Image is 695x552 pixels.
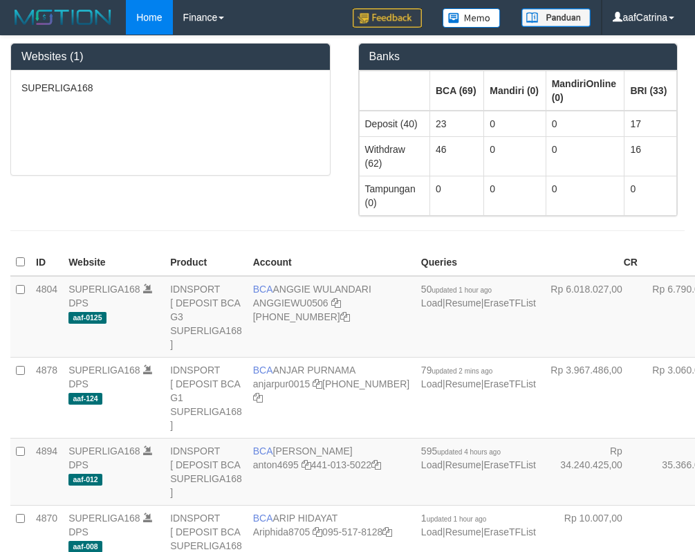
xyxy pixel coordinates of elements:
[313,378,322,389] a: Copy anjarpur0015 to clipboard
[165,249,248,276] th: Product
[483,378,535,389] a: EraseTFList
[253,513,273,524] span: BCA
[253,526,311,537] a: Ariphida8705
[429,111,483,137] td: 23
[253,365,273,376] span: BCA
[68,445,140,457] a: SUPERLIGA168
[30,438,63,505] td: 4894
[484,176,546,215] td: 0
[483,459,535,470] a: EraseTFList
[421,365,536,389] span: | |
[445,526,481,537] a: Resume
[416,249,541,276] th: Queries
[421,513,487,524] span: 1
[421,445,536,470] span: | |
[421,284,492,295] span: 50
[421,445,501,457] span: 595
[21,50,319,63] h3: Websites (1)
[437,448,501,456] span: updated 4 hours ago
[382,526,392,537] a: Copy 0955178128 to clipboard
[68,393,102,405] span: aaf-124
[429,71,483,111] th: Group: activate to sort column ascending
[445,459,481,470] a: Resume
[248,276,416,358] td: ANGGIE WULANDARI [PHONE_NUMBER]
[10,7,115,28] img: MOTION_logo.png
[253,445,273,457] span: BCA
[30,276,63,358] td: 4804
[484,71,546,111] th: Group: activate to sort column ascending
[165,438,248,505] td: IDNSPORT [ DEPOSIT BCA SUPERLIGA168 ]
[63,249,165,276] th: Website
[369,50,667,63] h3: Banks
[248,357,416,438] td: ANJAR PURNAMA [PHONE_NUMBER]
[302,459,311,470] a: Copy anton4695 to clipboard
[429,176,483,215] td: 0
[484,111,546,137] td: 0
[340,311,350,322] a: Copy 4062213373 to clipboard
[624,176,677,215] td: 0
[359,176,429,215] td: Tampungan (0)
[68,513,140,524] a: SUPERLIGA168
[541,357,643,438] td: Rp 3.967.486,00
[445,378,481,389] a: Resume
[359,136,429,176] td: Withdraw (62)
[248,249,416,276] th: Account
[421,378,443,389] a: Load
[443,8,501,28] img: Button%20Memo.svg
[541,438,643,505] td: Rp 34.240.425,00
[253,378,311,389] a: anjarpur0015
[21,81,319,95] p: SUPERLIGA168
[248,438,416,505] td: [PERSON_NAME] 441-013-5022
[359,111,429,137] td: Deposit (40)
[541,249,643,276] th: CR
[30,357,63,438] td: 4878
[63,438,165,505] td: DPS
[331,297,341,309] a: Copy ANGGIEWU0506 to clipboard
[421,297,443,309] a: Load
[253,297,328,309] a: ANGGIEWU0506
[313,526,322,537] a: Copy Ariphida8705 to clipboard
[546,71,624,111] th: Group: activate to sort column ascending
[624,111,677,137] td: 17
[63,357,165,438] td: DPS
[427,515,487,523] span: updated 1 hour ago
[541,276,643,358] td: Rp 6.018.027,00
[68,365,140,376] a: SUPERLIGA168
[546,176,624,215] td: 0
[253,459,299,470] a: anton4695
[165,276,248,358] td: IDNSPORT [ DEPOSIT BCA G3 SUPERLIGA168 ]
[432,367,492,375] span: updated 2 mins ago
[429,136,483,176] td: 46
[546,111,624,137] td: 0
[624,136,677,176] td: 16
[421,526,443,537] a: Load
[68,474,102,486] span: aaf-012
[253,284,273,295] span: BCA
[421,513,536,537] span: | |
[521,8,591,27] img: panduan.png
[432,286,492,294] span: updated 1 hour ago
[546,136,624,176] td: 0
[421,284,536,309] span: | |
[353,8,422,28] img: Feedback.jpg
[68,312,106,324] span: aaf-0125
[445,297,481,309] a: Resume
[484,136,546,176] td: 0
[483,297,535,309] a: EraseTFList
[253,392,263,403] a: Copy 4062281620 to clipboard
[359,71,429,111] th: Group: activate to sort column ascending
[371,459,381,470] a: Copy 4410135022 to clipboard
[624,71,677,111] th: Group: activate to sort column ascending
[165,357,248,438] td: IDNSPORT [ DEPOSIT BCA G1 SUPERLIGA168 ]
[421,365,492,376] span: 79
[63,276,165,358] td: DPS
[30,249,63,276] th: ID
[68,284,140,295] a: SUPERLIGA168
[483,526,535,537] a: EraseTFList
[421,459,443,470] a: Load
